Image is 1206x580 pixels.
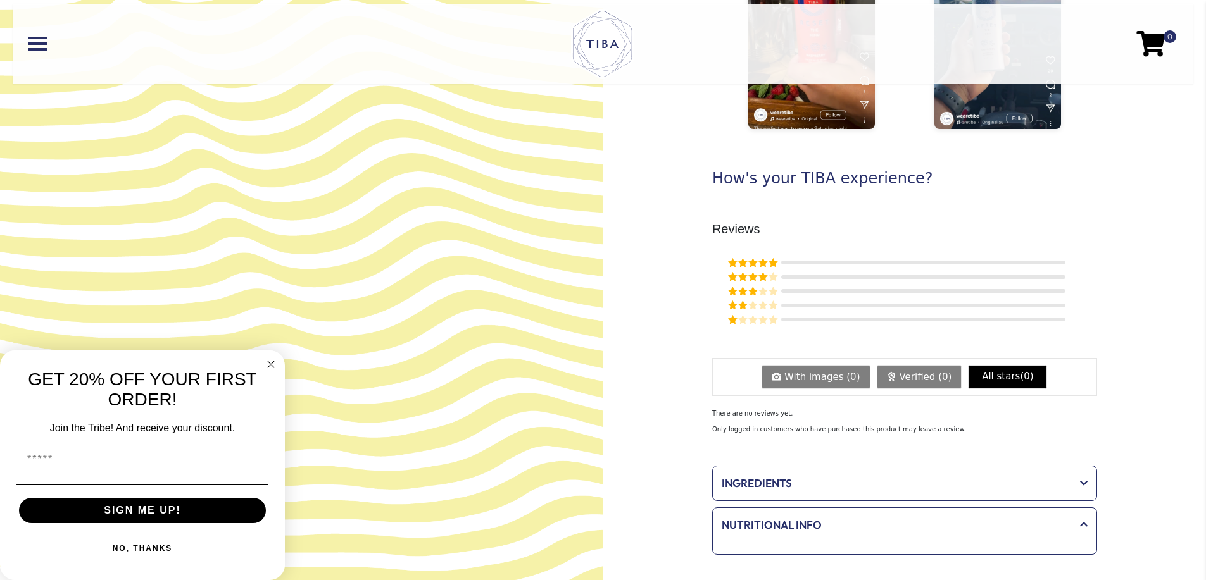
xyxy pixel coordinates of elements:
a: Verified (0) [877,365,962,389]
span: Join the Tribe! And receive your discount. [50,423,236,433]
span: 0 [1024,371,1030,382]
button: NO, THANKS [16,536,268,561]
button: Close dialog [263,357,279,372]
span: 0 [850,371,857,383]
span: Rated out of 5 [728,300,748,349]
span: Rated out of 5 [728,272,768,303]
p: How's your TIBA experience? [712,167,1097,190]
span: 0 [942,371,948,383]
span: Nutritional Info [722,517,1071,533]
span: All stars( ) [982,371,1034,382]
p: There are no reviews yet. [712,409,1097,418]
input: Email [16,447,268,472]
div: Rated 1 out of 5 [728,315,778,324]
h2: Reviews [712,221,1097,237]
div: Rated 4 out of 5 [728,272,778,281]
p: Only logged in customers who have purchased this product may leave a review. [712,424,1097,434]
span: 0 [1164,30,1176,43]
div: Rated 5 out of 5 [728,258,778,267]
button: SIGN ME UP! [19,498,266,523]
div: Rated 3 out of 5 [728,287,778,295]
div: Rated 2 out of 5 [728,300,778,309]
a: With images (0) [762,365,870,389]
span: Rated out of 5 [728,258,778,289]
span: Ingredients [722,475,1071,491]
a: 0 [1136,40,1165,47]
span: GET 20% OFF YOUR FIRST ORDER! [28,369,256,409]
span: Rated out of 5 [728,287,758,318]
span: Rated out of 5 [728,315,738,390]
